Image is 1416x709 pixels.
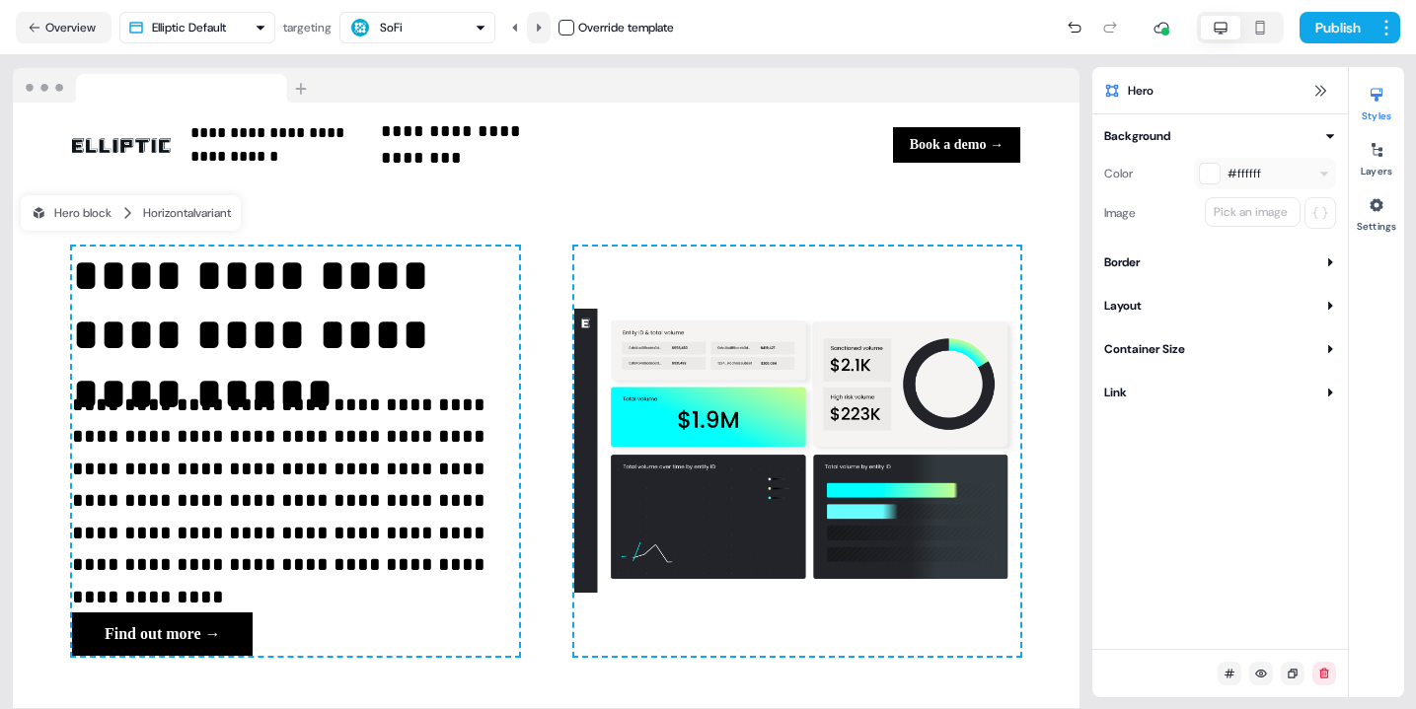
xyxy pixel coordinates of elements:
[578,127,1020,163] div: Book a demo →
[1104,339,1336,359] button: Container Size
[1104,252,1140,272] div: Border
[1104,296,1336,316] button: Layout
[1128,81,1154,101] span: Hero
[283,18,332,37] div: targeting
[1210,202,1292,222] div: Pick an image
[380,18,403,37] div: SoFi
[1349,134,1404,177] button: Layers
[1104,126,1170,146] div: Background
[143,203,231,223] div: Horizontal variant
[13,68,316,104] img: Browser topbar
[72,138,171,153] img: Image
[1228,164,1261,183] span: #ffffff
[1104,383,1336,402] button: Link
[1104,339,1185,359] div: Container Size
[72,612,253,656] button: Find out more →
[16,12,112,43] button: Overview
[893,127,1020,163] button: Book a demo →
[152,18,226,37] div: Elliptic Default
[578,18,674,37] div: Override template
[1300,12,1373,43] button: Publish
[1104,126,1336,146] button: Background
[574,247,1021,656] img: Image
[1349,189,1404,233] button: Settings
[1104,383,1127,402] div: Link
[1194,158,1336,189] button: #ffffff
[1349,79,1404,122] button: Styles
[72,612,519,656] div: Find out more →
[1104,296,1142,316] div: Layout
[339,12,495,43] button: SoFi
[1104,252,1336,272] button: Border
[1104,158,1133,189] div: Color
[1104,197,1136,229] div: Image
[1205,197,1301,227] button: Pick an image
[31,203,112,223] div: Hero block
